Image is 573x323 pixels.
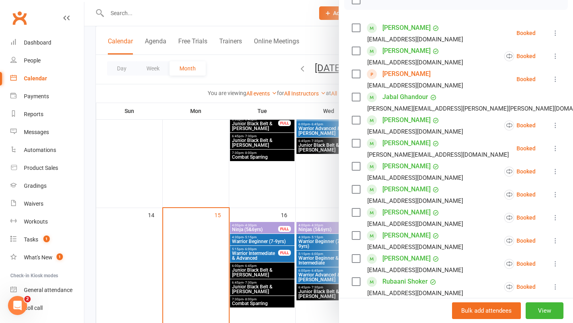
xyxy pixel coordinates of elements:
[24,93,49,99] div: Payments
[10,249,84,267] a: What's New1
[10,141,84,159] a: Automations
[24,305,43,311] div: Roll call
[382,183,431,196] a: [PERSON_NAME]
[452,302,521,319] button: Bulk add attendees
[367,57,463,68] div: [EMAIL_ADDRESS][DOMAIN_NAME]
[24,39,51,46] div: Dashboard
[382,137,431,150] a: [PERSON_NAME]
[504,121,536,130] div: Booked
[24,111,43,117] div: Reports
[24,57,41,64] div: People
[516,30,536,36] div: Booked
[367,126,463,137] div: [EMAIL_ADDRESS][DOMAIN_NAME]
[24,165,58,171] div: Product Sales
[24,147,56,153] div: Automations
[24,200,43,207] div: Waivers
[24,183,47,189] div: Gradings
[10,70,84,88] a: Calendar
[10,177,84,195] a: Gradings
[382,160,431,173] a: [PERSON_NAME]
[382,68,431,80] a: [PERSON_NAME]
[504,282,536,292] div: Booked
[504,51,536,61] div: Booked
[382,206,431,219] a: [PERSON_NAME]
[8,296,27,315] iframe: Intercom live chat
[43,235,50,242] span: 1
[10,88,84,105] a: Payments
[24,236,38,243] div: Tasks
[516,76,536,82] div: Booked
[24,218,48,225] div: Workouts
[24,129,49,135] div: Messages
[24,254,53,261] div: What's New
[367,34,463,45] div: [EMAIL_ADDRESS][DOMAIN_NAME]
[10,123,84,141] a: Messages
[516,146,536,151] div: Booked
[10,105,84,123] a: Reports
[10,52,84,70] a: People
[504,236,536,246] div: Booked
[10,159,84,177] a: Product Sales
[10,231,84,249] a: Tasks 1
[10,299,84,317] a: Roll call
[504,190,536,200] div: Booked
[382,252,431,265] a: [PERSON_NAME]
[367,150,509,160] div: [PERSON_NAME][EMAIL_ADDRESS][DOMAIN_NAME]
[367,219,463,229] div: [EMAIL_ADDRESS][DOMAIN_NAME]
[10,34,84,52] a: Dashboard
[367,196,463,206] div: [EMAIL_ADDRESS][DOMAIN_NAME]
[10,213,84,231] a: Workouts
[10,8,29,28] a: Clubworx
[10,281,84,299] a: General attendance kiosk mode
[382,229,431,242] a: [PERSON_NAME]
[382,45,431,57] a: [PERSON_NAME]
[367,288,463,298] div: [EMAIL_ADDRESS][DOMAIN_NAME]
[10,195,84,213] a: Waivers
[504,259,536,269] div: Booked
[367,242,463,252] div: [EMAIL_ADDRESS][DOMAIN_NAME]
[24,75,47,82] div: Calendar
[382,91,428,103] a: Jabal Ghandour
[24,287,72,293] div: General attendance
[382,275,428,288] a: Rubaani Shoker
[504,167,536,177] div: Booked
[24,296,31,302] span: 2
[367,173,463,183] div: [EMAIL_ADDRESS][DOMAIN_NAME]
[367,80,463,91] div: [EMAIL_ADDRESS][DOMAIN_NAME]
[382,21,431,34] a: [PERSON_NAME]
[526,302,563,319] button: View
[382,114,431,126] a: [PERSON_NAME]
[367,265,463,275] div: [EMAIL_ADDRESS][DOMAIN_NAME]
[504,213,536,223] div: Booked
[57,253,63,260] span: 1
